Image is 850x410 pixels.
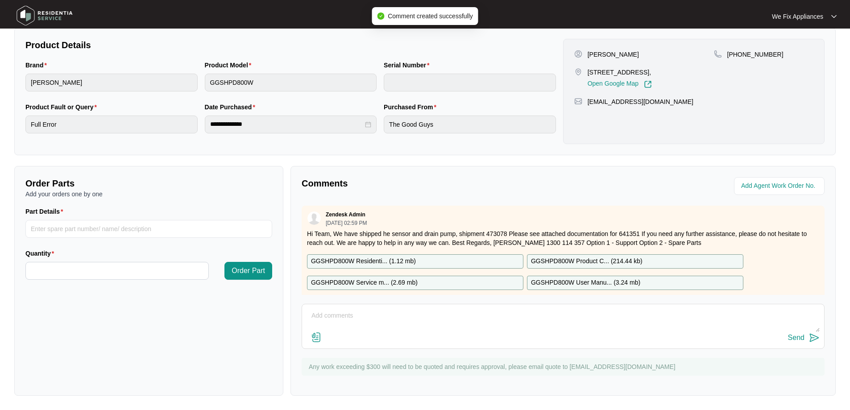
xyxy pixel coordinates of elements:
img: dropdown arrow [831,14,837,19]
input: Product Fault or Query [25,116,198,133]
input: Add Agent Work Order No. [741,181,819,191]
input: Purchased From [384,116,556,133]
span: check-circle [377,12,384,20]
input: Part Details [25,220,272,238]
label: Date Purchased [205,103,259,112]
img: map-pin [574,68,582,76]
label: Product Fault or Query [25,103,100,112]
label: Brand [25,61,50,70]
p: [EMAIL_ADDRESS][DOMAIN_NAME] [588,97,693,106]
button: Send [788,332,820,344]
p: [STREET_ADDRESS], [588,68,652,77]
div: Send [788,334,804,342]
label: Serial Number [384,61,433,70]
span: Comment created successfully [388,12,473,20]
p: [PERSON_NAME] [588,50,639,59]
p: GGSHPD800W User Manu... ( 3.24 mb ) [531,278,640,288]
img: map-pin [574,97,582,105]
label: Quantity [25,249,58,258]
input: Product Model [205,74,377,91]
p: [DATE] 02:59 PM [326,220,367,226]
img: Link-External [644,80,652,88]
p: GGSHPD800W Service m... ( 2.69 mb ) [311,278,418,288]
p: GGSHPD800W Residenti... ( 1.12 mb ) [311,257,416,266]
label: Product Model [205,61,255,70]
img: file-attachment-doc.svg [311,332,322,343]
input: Quantity [26,262,208,279]
input: Date Purchased [210,120,364,129]
img: user.svg [307,211,321,225]
img: send-icon.svg [809,332,820,343]
p: Zendesk Admin [326,211,365,218]
label: Purchased From [384,103,440,112]
img: map-pin [714,50,722,58]
p: Hi Team, We have shipped he sensor and drain pump, shipment 473078 Please see attached documentat... [307,229,819,247]
p: [PHONE_NUMBER] [727,50,784,59]
p: We Fix Appliances [772,12,823,21]
img: user-pin [574,50,582,58]
span: Order Part [232,265,265,276]
button: Order Part [224,262,272,280]
input: Brand [25,74,198,91]
img: residentia service logo [13,2,76,29]
p: Any work exceeding $300 will need to be quoted and requires approval, please email quote to [EMAI... [309,362,820,371]
label: Part Details [25,207,67,216]
p: Product Details [25,39,556,51]
p: Add your orders one by one [25,190,272,199]
a: Open Google Map [588,80,652,88]
p: GGSHPD800W Product C... ( 214.44 kb ) [531,257,643,266]
p: Order Parts [25,177,272,190]
input: Serial Number [384,74,556,91]
p: Comments [302,177,557,190]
